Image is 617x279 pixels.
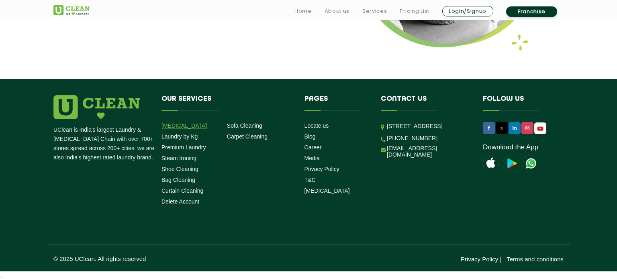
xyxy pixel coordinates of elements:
[161,95,292,110] h4: Our Services
[507,256,564,263] a: Terms and conditions
[53,95,140,119] img: logo.png
[483,95,554,110] h4: Follow us
[523,155,539,171] img: UClean Laundry and Dry Cleaning
[161,144,206,151] a: Premium Laundry
[400,6,429,16] a: Pricing List
[161,187,203,194] a: Curtain Cleaning
[227,133,268,140] a: Carpet Cleaning
[325,6,349,16] a: About us
[53,125,155,162] p: UClean is India's largest Laundry & [MEDICAL_DATA] Chain with over 700+ stores spread across 200+...
[304,155,320,161] a: Media
[161,122,207,129] a: [MEDICAL_DATA]
[387,145,471,158] a: [EMAIL_ADDRESS][DOMAIN_NAME]
[304,187,350,194] a: [MEDICAL_DATA]
[161,155,196,161] a: Steam Ironing
[381,95,471,110] h4: Contact us
[294,6,312,16] a: Home
[304,144,322,151] a: Career
[387,122,471,131] p: [STREET_ADDRESS]
[483,143,538,151] a: Download the App
[227,122,262,129] a: Sofa Cleaning
[304,122,329,129] a: Locate us
[161,133,198,140] a: Laundry by Kg
[362,6,387,16] a: Services
[506,6,557,17] a: Franchise
[442,6,493,16] a: Login/Signup
[387,135,437,141] a: [PHONE_NUMBER]
[304,177,316,183] a: T&C
[161,177,195,183] a: Bag Cleaning
[461,256,498,263] a: Privacy Policy
[53,255,308,262] p: © 2025 UClean. All rights reserved
[161,198,199,205] a: Delete Account
[304,133,316,140] a: Blog
[503,155,519,171] img: playstoreicon.png
[304,166,339,172] a: Privacy Policy
[304,95,369,110] h4: Pages
[161,166,198,172] a: Shoe Cleaning
[483,155,499,171] img: apple-icon.png
[535,124,545,133] img: UClean Laundry and Dry Cleaning
[53,5,90,15] img: UClean Laundry and Dry Cleaning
